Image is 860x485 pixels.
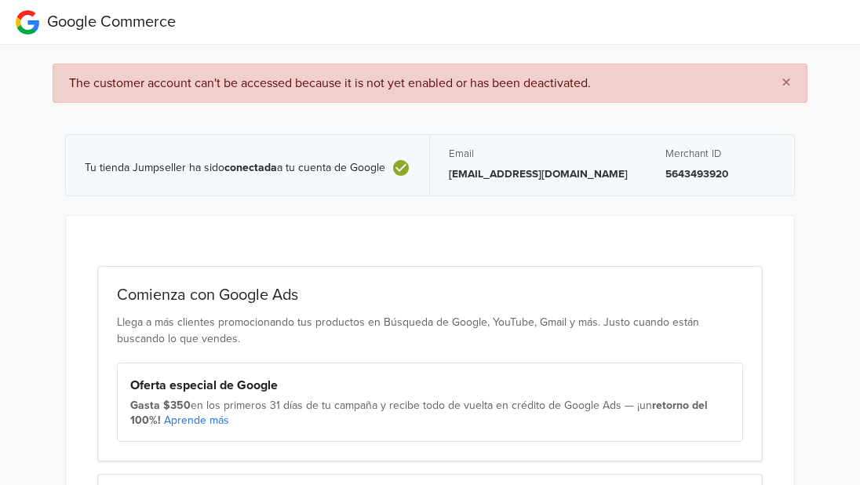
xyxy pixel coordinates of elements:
h5: Merchant ID [665,148,775,160]
h5: Email [449,148,628,160]
p: 5643493920 [665,166,775,182]
span: × [782,71,791,94]
strong: Oferta especial de Google [130,377,278,393]
a: Aprende más [164,414,229,427]
span: Google Commerce [47,13,176,31]
b: conectada [224,161,277,174]
div: en los primeros 31 días de tu campaña y recibe todo de vuelta en crédito de Google Ads — ¡un [130,398,730,428]
span: The customer account can't be accessed because it is not yet enabled or has been deactivated. [69,75,591,91]
strong: $350 [163,399,191,412]
button: Close [766,64,807,102]
h2: Comienza con Google Ads [117,286,743,304]
p: Llega a más clientes promocionando tus productos en Búsqueda de Google, YouTube, Gmail y más. Jus... [117,314,743,347]
strong: Gasta [130,399,160,412]
span: Tu tienda Jumpseller ha sido a tu cuenta de Google [85,162,385,175]
p: [EMAIL_ADDRESS][DOMAIN_NAME] [449,166,628,182]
